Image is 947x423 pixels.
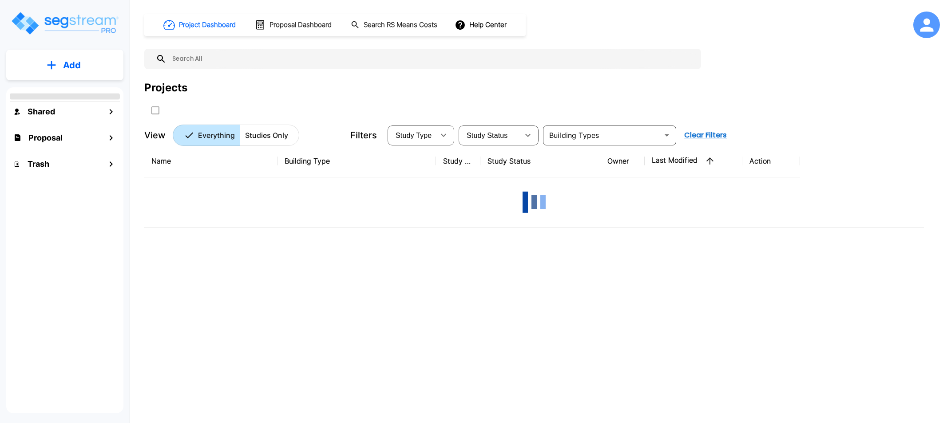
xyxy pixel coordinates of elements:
[173,125,240,146] button: Everything
[63,59,81,72] p: Add
[251,16,337,34] button: Proposal Dashboard
[198,130,235,141] p: Everything
[28,106,55,117] h1: Shared
[661,129,673,141] button: Open
[645,145,742,177] th: Last Modified
[681,126,730,144] button: Clear Filters
[347,16,442,34] button: Search RS Means Costs
[396,132,432,139] span: Study Type
[277,145,436,177] th: Building Type
[173,125,299,146] div: Platform
[144,145,277,177] th: Name
[179,20,236,30] h1: Project Dashboard
[364,20,437,30] h1: Search RS Means Costs
[350,129,377,142] p: Filters
[269,20,332,30] h1: Proposal Dashboard
[144,129,166,142] p: View
[147,102,164,119] button: SelectAll
[546,129,659,141] input: Building Types
[742,145,800,177] th: Action
[160,15,241,35] button: Project Dashboard
[480,145,600,177] th: Study Status
[516,184,552,220] img: Loading
[453,16,510,33] button: Help Center
[460,123,519,148] div: Select
[600,145,645,177] th: Owner
[144,80,187,96] div: Projects
[245,130,288,141] p: Studies Only
[467,132,508,139] span: Study Status
[166,49,697,69] input: Search All
[28,132,63,144] h1: Proposal
[389,123,435,148] div: Select
[6,52,123,78] button: Add
[10,11,119,36] img: Logo
[240,125,299,146] button: Studies Only
[436,145,480,177] th: Study Type
[28,158,49,170] h1: Trash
